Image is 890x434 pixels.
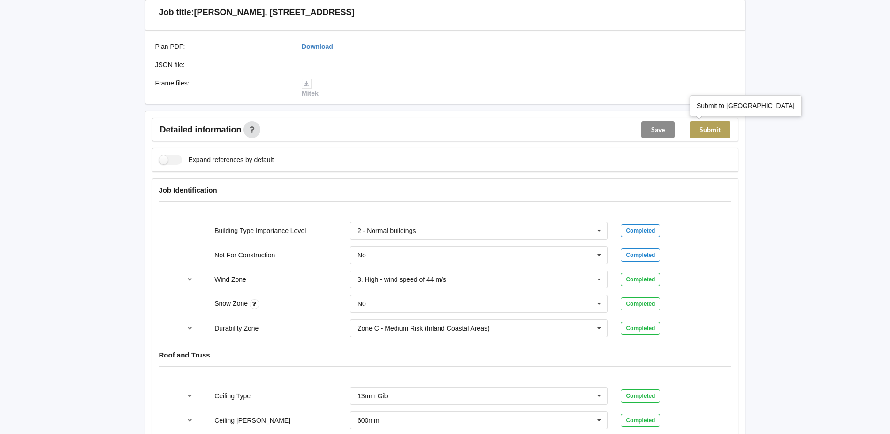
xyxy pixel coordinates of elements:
[690,121,730,138] button: Submit
[621,414,660,427] div: Completed
[181,412,199,429] button: reference-toggle
[214,227,306,234] label: Building Type Importance Level
[621,224,660,237] div: Completed
[358,276,446,283] div: 3. High - wind speed of 44 m/s
[214,251,275,259] label: Not For Construction
[214,300,250,307] label: Snow Zone
[214,417,290,424] label: Ceiling [PERSON_NAME]
[302,79,319,97] a: Mitek
[358,325,490,332] div: Zone C - Medium Risk (Inland Coastal Areas)
[159,350,731,359] h4: Roof and Truss
[214,392,251,400] label: Ceiling Type
[149,78,296,98] div: Frame files :
[358,301,366,307] div: N0
[181,271,199,288] button: reference-toggle
[302,43,333,50] a: Download
[358,252,366,258] div: No
[194,7,355,18] h3: [PERSON_NAME], [STREET_ADDRESS]
[214,325,259,332] label: Durability Zone
[358,417,380,424] div: 600mm
[621,322,660,335] div: Completed
[358,227,416,234] div: 2 - Normal buildings
[358,393,388,399] div: 13mm Gib
[181,320,199,337] button: reference-toggle
[159,7,194,18] h3: Job title:
[160,125,242,134] span: Detailed information
[181,387,199,404] button: reference-toggle
[621,248,660,262] div: Completed
[149,42,296,51] div: Plan PDF :
[697,101,795,110] div: Submit to [GEOGRAPHIC_DATA]
[214,276,246,283] label: Wind Zone
[621,297,660,310] div: Completed
[621,389,660,403] div: Completed
[159,186,731,194] h4: Job Identification
[149,60,296,70] div: JSON file :
[159,155,274,165] label: Expand references by default
[621,273,660,286] div: Completed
